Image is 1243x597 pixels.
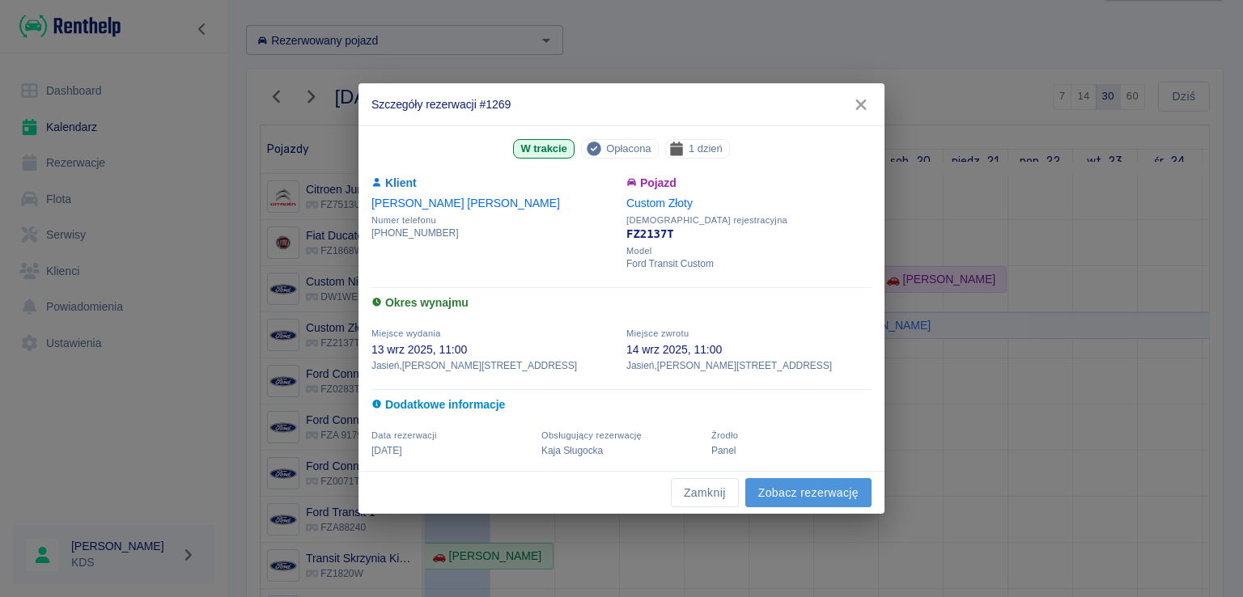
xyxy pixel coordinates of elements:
[371,396,872,413] h6: Dodatkowe informacje
[371,215,617,226] span: Numer telefonu
[371,328,441,338] span: Miejsce wydania
[626,175,872,192] h6: Pojazd
[682,140,729,157] span: 1 dzień
[371,226,617,240] p: [PHONE_NUMBER]
[371,443,532,458] p: [DATE]
[600,140,657,157] span: Opłacona
[514,140,573,157] span: W trakcie
[711,430,738,440] span: Żrodło
[626,256,872,271] p: Ford Transit Custom
[371,197,560,210] a: [PERSON_NAME] [PERSON_NAME]
[371,294,872,311] h6: Okres wynajmu
[626,215,872,226] span: [DEMOGRAPHIC_DATA] rejestracyjna
[371,341,617,358] p: 13 wrz 2025, 11:00
[626,246,872,256] span: Model
[371,175,617,192] h6: Klient
[626,341,872,358] p: 14 wrz 2025, 11:00
[358,83,885,125] h2: Szczegóły rezerwacji #1269
[371,358,617,373] p: Jasień , [PERSON_NAME][STREET_ADDRESS]
[626,226,872,243] p: FZ2137T
[711,443,872,458] p: Panel
[745,478,872,508] a: Zobacz rezerwację
[626,197,693,210] a: Custom Złoty
[671,478,739,508] button: Zamknij
[371,430,437,440] span: Data rezerwacji
[626,328,689,338] span: Miejsce zwrotu
[541,430,642,440] span: Obsługujący rezerwację
[626,358,872,373] p: Jasień , [PERSON_NAME][STREET_ADDRESS]
[541,443,702,458] p: Kaja Sługocka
